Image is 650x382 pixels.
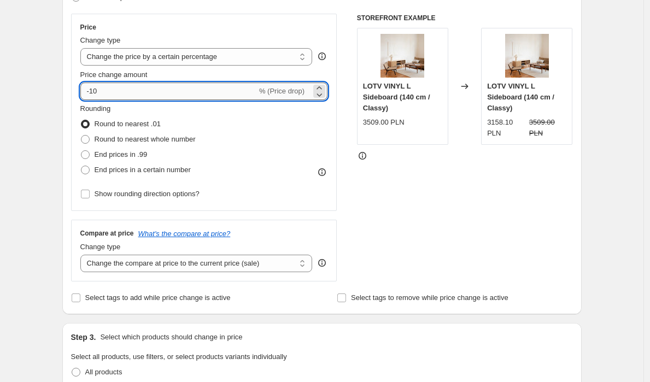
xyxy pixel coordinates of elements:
span: LOTV VINYL L Sideboard (140 cm / Classy) [363,82,430,112]
span: Change type [80,36,121,44]
span: End prices in a certain number [95,166,191,174]
h6: STOREFRONT EXAMPLE [357,14,573,22]
span: Show rounding direction options? [95,190,200,198]
span: Change type [80,243,121,251]
img: lotv-vinyl-l-sideboardmidcenturyvintageretrolata60-460413_80x.jpg [380,34,424,78]
p: Select which products should change in price [100,332,242,343]
span: All products [85,368,122,376]
span: % (Price drop) [259,87,304,95]
span: Rounding [80,104,111,113]
strike: 3509.00 PLN [529,117,567,139]
input: -15 [80,83,257,100]
span: Round to nearest .01 [95,120,161,128]
h3: Price [80,23,96,32]
span: LOTV VINYL L Sideboard (140 cm / Classy) [487,82,554,112]
span: Price change amount [80,70,148,79]
div: help [317,51,327,62]
span: Round to nearest whole number [95,135,196,143]
div: help [317,257,327,268]
div: 3509.00 PLN [363,117,405,128]
h3: Compare at price [80,229,134,238]
span: End prices in .99 [95,150,148,158]
button: What's the compare at price? [138,230,231,238]
span: Select tags to add while price change is active [85,293,231,302]
span: Select tags to remove while price change is active [351,293,508,302]
h2: Step 3. [71,332,96,343]
span: Select all products, use filters, or select products variants individually [71,352,287,361]
img: lotv-vinyl-l-sideboardmidcenturyvintageretrolata60-460413_80x.jpg [505,34,549,78]
div: 3158.10 PLN [487,117,525,139]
